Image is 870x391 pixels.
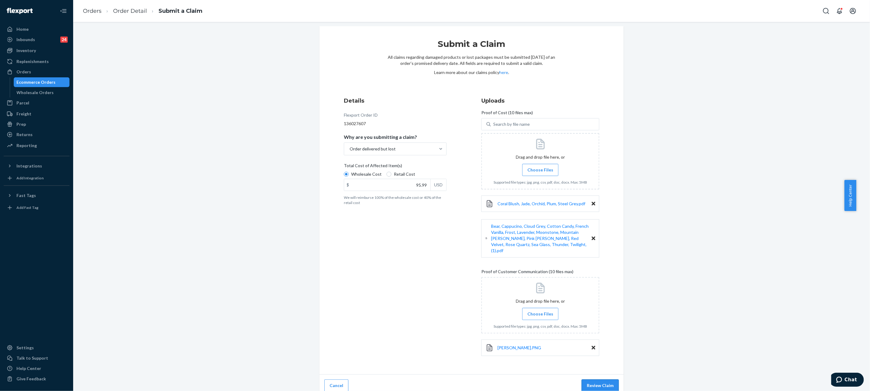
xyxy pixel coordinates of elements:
[16,365,41,372] div: Help Center
[16,48,36,54] div: Inventory
[7,8,33,14] img: Flexport logo
[4,119,70,129] a: Prep
[350,146,396,152] div: Order delivered but lost
[344,121,447,127] div: 136027607
[16,205,38,210] div: Add Fast Tag
[481,110,533,118] span: Proof of Cost (10 files max)
[14,77,70,87] a: Ecommerce Orders
[16,163,42,169] div: Integrations
[831,373,864,388] iframe: Opens a widget where you can chat to one of our agents
[159,8,202,14] a: Submit a Claim
[4,46,70,55] a: Inventory
[4,98,70,108] a: Parcel
[344,179,430,191] input: $USD
[4,57,70,66] a: Replenishments
[491,223,591,254] a: Bear, Cappucino, Cloud Grey, Cotton Candy, French Vanilla, Frost, Lavender, Moonstone, Mountain [...
[4,130,70,139] a: Returns
[527,311,553,317] span: Choose Files
[4,141,70,150] a: Reporting
[527,167,553,173] span: Choose Files
[4,24,70,34] a: Home
[344,163,402,171] span: Total Cost of Affected Item(s)
[4,203,70,213] a: Add Fast Tag
[16,376,46,382] div: Give Feedback
[4,109,70,119] a: Freight
[16,111,31,117] div: Freight
[388,54,555,66] p: All claims regarding damaged products or lost packages must be submitted [DATE] of an order’s pro...
[430,179,446,191] div: USD
[4,353,70,363] button: Talk to Support
[499,70,508,75] a: here
[16,132,33,138] div: Returns
[16,26,29,32] div: Home
[388,38,555,54] h1: Submit a Claim
[493,121,530,127] div: Search by file name
[481,97,599,105] h3: Uploads
[344,195,447,205] p: We will reimburse 100% of the wholesale cost or 40% of the retail cost
[16,175,44,181] div: Add Integration
[4,67,70,77] a: Orders
[388,69,555,76] p: Learn more about our claims policy .
[16,58,49,65] div: Replenishments
[497,201,585,207] a: Coral Blush, Jade, Orchid, Plum, Steel Grey.pdf
[83,8,102,14] a: Orders
[57,5,70,17] button: Close Navigation
[497,345,541,351] a: [PERSON_NAME].PNG
[4,343,70,353] a: Settings
[4,161,70,171] button: Integrations
[344,112,378,121] div: Flexport Order ID
[351,171,382,177] span: Wholesale Cost
[847,5,859,17] button: Open account menu
[833,5,846,17] button: Open notifications
[78,2,207,20] ol: breadcrumbs
[844,180,856,211] button: Help Center
[16,100,29,106] div: Parcel
[16,121,26,127] div: Prep
[16,345,34,351] div: Settings
[4,191,70,200] button: Fast Tags
[497,201,585,206] span: Coral Blush, Jade, Orchid, Plum, Steel Grey.pdf
[387,172,391,177] input: Retail Cost
[16,192,36,199] div: Fast Tags
[17,90,54,96] div: Wholesale Orders
[344,97,447,105] h3: Details
[16,143,37,149] div: Reporting
[491,224,589,253] span: Bear, Cappucino, Cloud Grey, Cotton Candy, French Vanilla, Frost, Lavender, Moonstone, Mountain [...
[14,88,70,97] a: Wholesale Orders
[4,35,70,44] a: Inbounds24
[17,79,56,85] div: Ecommerce Orders
[481,269,573,277] span: Proof of Customer Communication (10 files max)
[394,171,415,177] span: Retail Cost
[4,173,70,183] a: Add Integration
[16,37,35,43] div: Inbounds
[820,5,832,17] button: Open Search Box
[344,134,417,140] p: Why are you submitting a claim?
[344,179,351,191] div: $
[16,69,31,75] div: Orders
[60,37,68,43] div: 24
[4,364,70,373] a: Help Center
[497,345,541,350] span: [PERSON_NAME].PNG
[113,8,147,14] a: Order Detail
[4,374,70,384] button: Give Feedback
[344,172,349,177] input: Wholesale Cost
[16,355,48,361] div: Talk to Support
